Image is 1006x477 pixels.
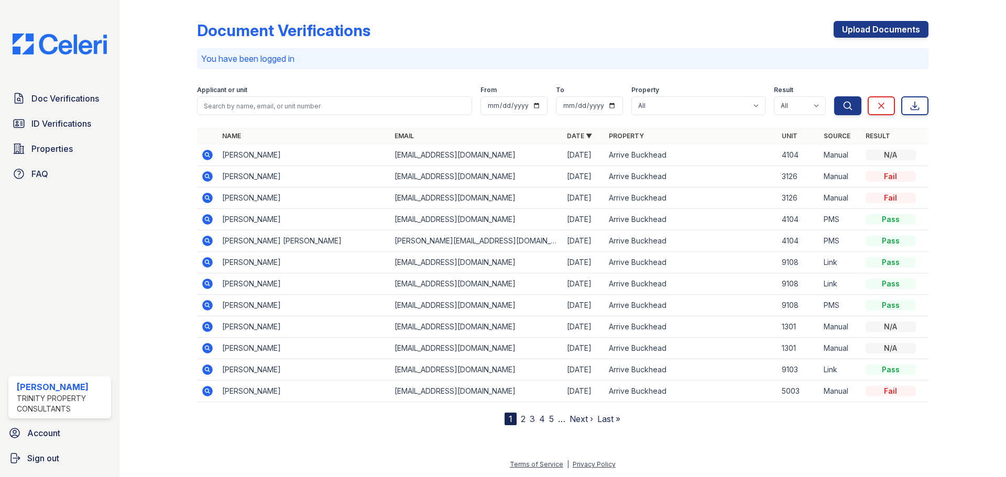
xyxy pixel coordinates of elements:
[218,252,390,273] td: [PERSON_NAME]
[390,230,563,252] td: [PERSON_NAME][EMAIL_ADDRESS][DOMAIN_NAME]
[218,338,390,359] td: [PERSON_NAME]
[605,359,777,381] td: Arrive Buckhead
[605,209,777,230] td: Arrive Buckhead
[631,86,659,94] label: Property
[558,413,565,425] span: …
[819,230,861,252] td: PMS
[866,150,916,160] div: N/A
[819,338,861,359] td: Manual
[390,381,563,402] td: [EMAIL_ADDRESS][DOMAIN_NAME]
[563,295,605,316] td: [DATE]
[390,252,563,273] td: [EMAIL_ADDRESS][DOMAIN_NAME]
[390,273,563,295] td: [EMAIL_ADDRESS][DOMAIN_NAME]
[819,295,861,316] td: PMS
[563,316,605,338] td: [DATE]
[31,117,91,130] span: ID Verifications
[866,132,890,140] a: Result
[510,460,563,468] a: Terms of Service
[4,448,115,469] a: Sign out
[778,338,819,359] td: 1301
[834,21,928,38] a: Upload Documents
[778,273,819,295] td: 9108
[778,381,819,402] td: 5003
[866,321,916,332] div: N/A
[819,359,861,381] td: Link
[567,132,592,140] a: Date ▼
[218,230,390,252] td: [PERSON_NAME] [PERSON_NAME]
[866,193,916,203] div: Fail
[819,252,861,273] td: Link
[866,386,916,396] div: Fail
[390,359,563,381] td: [EMAIL_ADDRESS][DOMAIN_NAME]
[31,168,48,180] span: FAQ
[778,145,819,166] td: 4104
[567,460,569,468] div: |
[197,86,247,94] label: Applicant or unit
[218,381,390,402] td: [PERSON_NAME]
[605,295,777,316] td: Arrive Buckhead
[17,393,107,414] div: Trinity Property Consultants
[819,145,861,166] td: Manual
[605,381,777,402] td: Arrive Buckhead
[218,359,390,381] td: [PERSON_NAME]
[218,187,390,209] td: [PERSON_NAME]
[866,343,916,353] div: N/A
[4,423,115,443] a: Account
[31,142,73,155] span: Properties
[539,414,545,424] a: 4
[556,86,564,94] label: To
[201,52,924,65] p: You have been logged in
[563,252,605,273] td: [DATE]
[778,166,819,187] td: 3126
[605,230,777,252] td: Arrive Buckhead
[778,359,819,381] td: 9103
[17,381,107,393] div: [PERSON_NAME]
[27,427,60,439] span: Account
[819,209,861,230] td: PMS
[778,209,819,230] td: 4104
[563,230,605,252] td: [DATE]
[8,138,111,159] a: Properties
[819,381,861,402] td: Manual
[563,338,605,359] td: [DATE]
[31,92,99,105] span: Doc Verifications
[505,413,517,425] div: 1
[774,86,793,94] label: Result
[563,209,605,230] td: [DATE]
[609,132,644,140] a: Property
[778,316,819,338] td: 1301
[866,236,916,246] div: Pass
[605,316,777,338] td: Arrive Buckhead
[563,187,605,209] td: [DATE]
[8,113,111,134] a: ID Verifications
[563,273,605,295] td: [DATE]
[218,273,390,295] td: [PERSON_NAME]
[8,163,111,184] a: FAQ
[390,295,563,316] td: [EMAIL_ADDRESS][DOMAIN_NAME]
[866,364,916,375] div: Pass
[866,171,916,182] div: Fail
[563,145,605,166] td: [DATE]
[605,145,777,166] td: Arrive Buckhead
[27,452,59,464] span: Sign out
[563,381,605,402] td: [DATE]
[605,273,777,295] td: Arrive Buckhead
[521,414,526,424] a: 2
[218,145,390,166] td: [PERSON_NAME]
[819,187,861,209] td: Manual
[605,166,777,187] td: Arrive Buckhead
[197,96,472,115] input: Search by name, email, or unit number
[390,187,563,209] td: [EMAIL_ADDRESS][DOMAIN_NAME]
[866,214,916,225] div: Pass
[218,295,390,316] td: [PERSON_NAME]
[778,295,819,316] td: 9108
[8,88,111,109] a: Doc Verifications
[866,279,916,289] div: Pass
[866,300,916,310] div: Pass
[782,132,797,140] a: Unit
[597,414,620,424] a: Last »
[605,338,777,359] td: Arrive Buckhead
[222,132,241,140] a: Name
[605,252,777,273] td: Arrive Buckhead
